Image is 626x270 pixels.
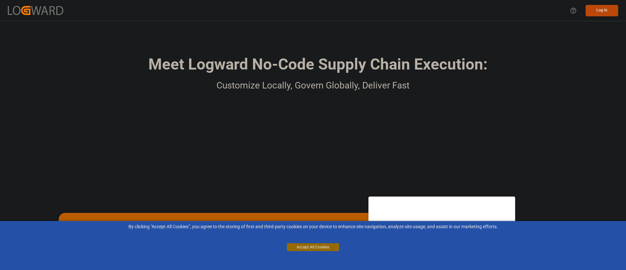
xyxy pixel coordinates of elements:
[148,53,487,76] h1: Meet Logward No-Code Supply Chain Execution:
[287,243,339,251] button: Accept All Cookies
[586,5,618,16] button: Log In
[8,6,63,15] img: Logward_new_orange.png
[139,78,487,93] p: Customize Locally, Govern Globally, Deliver Fast
[5,223,621,230] div: By clicking "Accept All Cookies”, you agree to the storing of first and third-party cookies on yo...
[566,3,581,18] button: Help Center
